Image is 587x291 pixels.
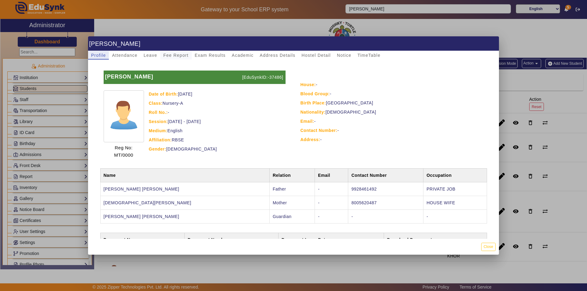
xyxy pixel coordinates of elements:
[357,53,380,57] span: TimeTable
[301,99,485,107] div: [GEOGRAPHIC_DATA]
[144,53,157,57] span: Leave
[100,210,269,224] td: [PERSON_NAME] [PERSON_NAME]
[149,145,286,153] div: [DEMOGRAPHIC_DATA]
[100,233,184,247] th: Document Name
[301,81,485,88] div: -
[315,210,348,224] td: -
[423,210,487,224] td: -
[301,90,485,97] div: -
[100,182,269,196] td: [PERSON_NAME] [PERSON_NAME]
[114,144,133,151] p: Reg No:
[301,53,331,57] span: Hostel Detail
[301,137,320,142] strong: Address:
[348,182,423,196] td: 9928461492
[301,128,338,133] strong: Contact Number:
[88,36,499,51] h1: [PERSON_NAME]
[278,233,384,247] th: Document Issue Date
[315,169,348,182] th: Email
[301,82,316,87] strong: House:
[241,71,285,84] p: [EduSynkID:-37486]
[260,53,296,57] span: Address Details
[348,169,423,182] th: Contact Number
[315,196,348,210] td: -
[149,128,168,133] strong: Medium:
[149,100,286,107] div: Nursery-A
[149,109,286,116] div: -
[232,53,253,57] span: Academic
[91,53,106,57] span: Profile
[348,196,423,210] td: 8005620487
[301,108,485,116] div: [DEMOGRAPHIC_DATA]
[301,91,330,96] strong: Blood Group:
[301,100,326,105] strong: Birth Place:
[149,90,286,98] div: [DATE]
[104,90,144,142] img: profile.png
[301,119,314,124] strong: Email:
[100,169,269,182] th: Name
[269,196,315,210] td: Mother
[301,118,485,125] div: -
[184,233,278,247] th: Document Number
[149,137,172,142] strong: Affiliation:
[149,92,178,96] strong: Date of Birth:
[348,210,423,224] td: -
[149,101,163,106] strong: Class:
[149,110,168,115] strong: Roll No.:
[384,233,487,247] th: Download Document
[301,110,326,115] strong: Nationality:
[337,53,351,57] span: Notice
[269,169,315,182] th: Relation
[149,147,166,151] strong: Gender:
[112,53,137,57] span: Attendance
[423,182,487,196] td: PRIVATE JOB
[301,136,485,143] div: -
[149,136,286,144] div: RBSE
[105,74,153,80] b: [PERSON_NAME]
[269,210,315,224] td: Guardian
[114,151,133,159] p: MT/0000
[315,182,348,196] td: -
[481,243,496,251] button: Close
[149,119,168,124] strong: Session:
[149,118,286,125] div: [DATE] - [DATE]
[423,196,487,210] td: HOUSE WIFE
[423,169,487,182] th: Occupation
[149,127,286,134] div: English
[195,53,226,57] span: Exam Results
[269,182,315,196] td: Father
[100,196,269,210] td: [DEMOGRAPHIC_DATA][PERSON_NAME]
[163,53,189,57] span: Fee Report
[301,127,485,134] div: -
